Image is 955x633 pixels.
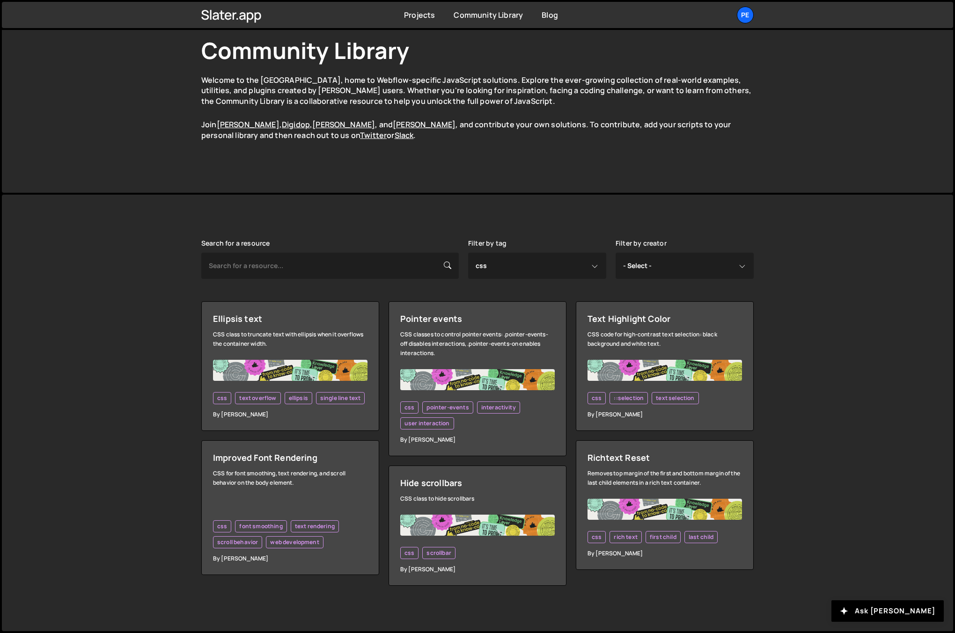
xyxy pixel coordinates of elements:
div: CSS class to hide scrollbars [400,494,555,503]
span: user interaction [404,420,450,427]
a: Ellipsis text CSS class to truncate text with ellipsis when it overflows the container width. css... [201,301,379,431]
span: rich text [614,533,637,541]
a: Blog [542,10,558,20]
span: text selection [656,394,694,402]
span: scroll behavior [217,538,258,546]
div: Removes top margin of the first and bottom margin of the last child elements in a rich text conta... [588,469,742,487]
a: Projects [404,10,435,20]
span: pointer-events [426,404,469,411]
span: css [217,523,227,530]
div: CSS code for high-contrast text selection: black background and white text. [588,330,742,349]
a: Improved Font Rendering CSS for font smoothing, text rendering, and scroll behavior on the body e... [201,440,379,575]
a: [PERSON_NAME] [312,119,375,130]
img: Frame%20482.jpg [213,360,367,381]
a: [PERSON_NAME] [217,119,279,130]
img: Frame%20482.jpg [400,515,555,536]
div: CSS class to truncate text with ellipsis when it overflows the container width. [213,330,367,349]
a: Text Highlight Color CSS code for high-contrast text selection: black background and white text. ... [576,301,754,431]
div: By [PERSON_NAME] [213,554,367,563]
div: By [PERSON_NAME] [588,549,742,558]
div: CSS classes to control pointer events: .pointer-events-off disables interactions, .pointer-events... [400,330,555,358]
a: Community Library [454,10,523,20]
span: interactivity [481,404,516,411]
a: Pointer events CSS classes to control pointer events: .pointer-events-off disables interactions, ... [389,301,566,456]
label: Filter by creator [616,240,667,247]
span: css [592,533,602,541]
button: Ask [PERSON_NAME] [831,600,944,622]
div: Improved Font Rendering [213,452,367,463]
span: first child [650,533,676,541]
a: Twitter [360,130,387,140]
a: Richtext Reset Removes top margin of the first and bottom margin of the last child elements in a ... [576,440,754,570]
span: scrollbar [426,549,451,557]
div: By [PERSON_NAME] [400,565,555,574]
div: Hide scrollbars [400,477,555,488]
span: ellipsis [289,394,308,402]
div: By [PERSON_NAME] [400,435,555,444]
a: Hide scrollbars CSS class to hide scrollbars css scrollbar By [PERSON_NAME] [389,466,566,586]
img: Frame%20482.jpg [588,499,742,520]
div: CSS for font smoothing, text rendering, and scroll behavior on the body element. [213,469,367,487]
input: Search for a resource... [201,253,459,279]
div: By [PERSON_NAME] [213,410,367,419]
div: Pointer events [400,313,555,324]
div: Text Highlight Color [588,313,742,324]
img: Frame%20482.jpg [588,360,742,381]
p: Join , , , and , and contribute your own solutions. To contribute, add your scripts to your perso... [201,119,754,140]
span: ::selection [614,394,644,402]
span: web development [270,538,319,546]
img: Frame%20482.jpg [400,369,555,390]
a: Pe [737,7,754,23]
span: font smoothing [239,523,282,530]
div: By [PERSON_NAME] [588,410,742,419]
span: css [404,404,414,411]
span: css [404,549,414,557]
span: css [592,394,602,402]
label: Search for a resource [201,240,270,247]
span: last child [689,533,714,541]
h1: Community Library [201,35,754,65]
label: Filter by tag [468,240,507,247]
a: [PERSON_NAME] [393,119,455,130]
p: Welcome to the [GEOGRAPHIC_DATA], home to Webflow-specific JavaScript solutions. Explore the ever... [201,75,754,106]
span: text rendering [295,523,335,530]
div: Ellipsis text [213,313,367,324]
span: text overflow [239,394,276,402]
div: Richtext Reset [588,452,742,463]
span: css [217,394,227,402]
a: Slack [395,130,414,140]
span: single line text [320,394,361,402]
a: Digidop [282,119,310,130]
